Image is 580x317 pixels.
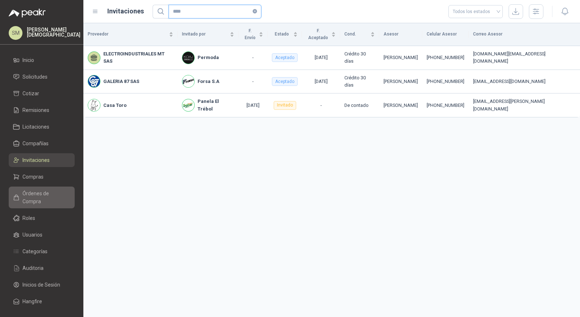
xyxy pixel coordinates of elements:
[22,156,50,164] span: Invitaciones
[22,189,68,205] span: Órdenes de Compra
[320,103,322,108] span: -
[422,23,469,46] th: Celular Asesor
[306,28,330,41] span: F. Aceptado
[253,8,257,15] span: close-circle
[9,170,75,184] a: Compras
[22,173,43,181] span: Compras
[9,9,46,17] img: Logo peakr
[9,103,75,117] a: Remisiones
[272,53,298,62] div: Aceptado
[198,78,219,85] b: Forsa S.A
[384,102,418,109] div: [PERSON_NAME]
[22,73,47,81] span: Solicitudes
[88,75,100,87] img: Company Logo
[243,28,257,41] span: F. Envío
[22,264,43,272] span: Auditoria
[22,89,39,97] span: Cotizar
[473,98,576,113] div: [EMAIL_ADDRESS][PERSON_NAME][DOMAIN_NAME]
[344,74,375,89] div: Crédito 30 días
[22,214,35,222] span: Roles
[268,23,302,46] th: Estado
[384,78,418,85] div: [PERSON_NAME]
[384,54,418,61] div: [PERSON_NAME]
[182,99,194,111] img: Company Logo
[88,99,100,111] img: Company Logo
[9,137,75,150] a: Compañías
[379,23,422,46] th: Asesor
[427,102,464,109] div: [PHONE_NUMBER]
[252,79,254,84] span: -
[9,187,75,208] a: Órdenes de Compra
[344,102,375,109] div: De contado
[22,123,49,131] span: Licitaciones
[107,6,144,16] h1: Invitaciones
[22,247,47,255] span: Categorías
[473,50,576,65] div: [DOMAIN_NAME][EMAIL_ADDRESS][DOMAIN_NAME]
[103,78,139,85] b: GALERIA 87 SAS
[344,31,369,38] span: Cond.
[182,75,194,87] img: Company Logo
[315,79,328,84] span: [DATE]
[9,278,75,292] a: Inicios de Sesión
[9,53,75,67] a: Inicio
[272,31,292,38] span: Estado
[22,231,42,239] span: Usuarios
[103,50,173,65] b: ELECTROINDUSTRIALES MT SAS
[473,78,576,85] div: [EMAIL_ADDRESS][DOMAIN_NAME]
[198,54,219,61] b: Permoda
[427,54,464,61] div: [PHONE_NUMBER]
[246,103,260,108] span: [DATE]
[9,295,75,308] a: Hangfire
[103,102,127,109] b: Casa Toro
[252,55,254,60] span: -
[182,52,194,64] img: Company Logo
[9,228,75,242] a: Usuarios
[239,23,268,46] th: F. Envío
[22,297,42,305] span: Hangfire
[182,31,228,38] span: Invitado por
[9,26,22,40] div: SM
[427,78,464,85] div: [PHONE_NUMBER]
[9,245,75,258] a: Categorías
[22,56,34,64] span: Inicio
[9,261,75,275] a: Auditoria
[340,23,379,46] th: Cond.
[198,98,234,113] b: Panela El Trébol
[469,23,580,46] th: Correo Asesor
[27,27,80,37] p: [PERSON_NAME] [DEMOGRAPHIC_DATA]
[9,87,75,100] a: Cotizar
[9,153,75,167] a: Invitaciones
[9,70,75,84] a: Solicitudes
[253,9,257,13] span: close-circle
[88,31,167,38] span: Proveedor
[9,120,75,134] a: Licitaciones
[22,139,49,147] span: Compañías
[272,77,298,86] div: Aceptado
[302,23,340,46] th: F. Aceptado
[83,23,178,46] th: Proveedor
[22,281,60,289] span: Inicios de Sesión
[9,211,75,225] a: Roles
[22,106,49,114] span: Remisiones
[315,55,328,60] span: [DATE]
[178,23,239,46] th: Invitado por
[344,50,375,65] div: Crédito 30 días
[274,101,296,110] div: Invitado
